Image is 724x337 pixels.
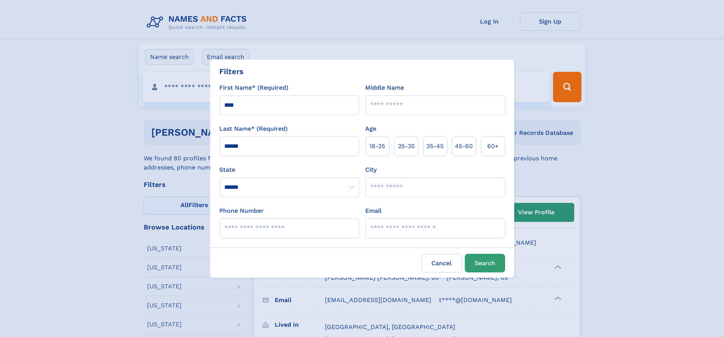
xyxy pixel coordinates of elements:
label: Phone Number [219,206,264,215]
span: 25‑35 [398,142,415,151]
label: Middle Name [365,83,404,92]
button: Search [465,254,505,272]
label: City [365,165,377,174]
label: State [219,165,359,174]
span: 18‑25 [369,142,385,151]
div: Filters [219,66,244,77]
label: Cancel [421,254,462,272]
label: First Name* (Required) [219,83,288,92]
label: Age [365,124,376,133]
span: 60+ [487,142,499,151]
label: Last Name* (Required) [219,124,288,133]
label: Email [365,206,382,215]
span: 35‑45 [426,142,444,151]
span: 45‑60 [455,142,473,151]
